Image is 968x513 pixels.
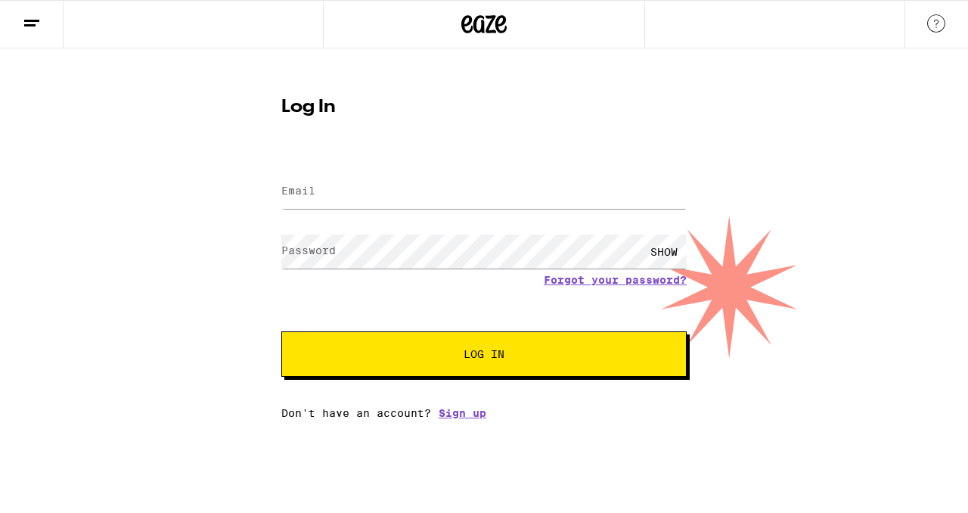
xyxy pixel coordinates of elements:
a: Forgot your password? [544,274,687,286]
span: Log In [464,349,504,359]
label: Email [281,185,315,197]
div: SHOW [641,235,687,269]
a: Sign up [439,407,486,419]
button: Log In [281,331,687,377]
input: Email [281,175,687,209]
label: Password [281,244,336,256]
div: Don't have an account? [281,407,687,419]
h1: Log In [281,98,687,117]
